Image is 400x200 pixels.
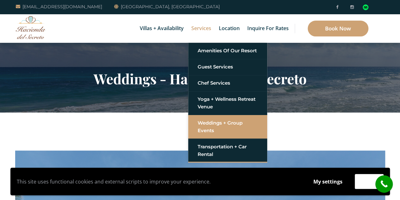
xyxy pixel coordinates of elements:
[15,70,385,87] h2: Weddings - Hacienda Del Secreto
[198,141,258,160] a: Transportation + Car Rental
[377,177,391,191] i: call
[363,4,368,10] div: Read traveler reviews on Tripadvisor
[375,175,393,193] a: call
[137,14,187,43] a: Villas + Availability
[363,4,368,10] img: Tripadvisor_logomark.svg
[16,16,46,39] img: Awesome Logo
[16,3,102,10] a: [EMAIL_ADDRESS][DOMAIN_NAME]
[198,117,258,136] a: Weddings + Group Events
[188,14,214,43] a: Services
[308,21,368,36] a: Book Now
[198,77,258,89] a: Chef Services
[114,3,220,10] a: [GEOGRAPHIC_DATA], [GEOGRAPHIC_DATA]
[198,94,258,113] a: Yoga + Wellness Retreat Venue
[307,174,348,189] button: My settings
[244,14,292,43] a: Inquire for Rates
[198,45,258,56] a: Amenities of Our Resort
[198,61,258,73] a: Guest Services
[216,14,243,43] a: Location
[17,177,301,186] p: This site uses functional cookies and external scripts to improve your experience.
[355,174,384,189] button: Accept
